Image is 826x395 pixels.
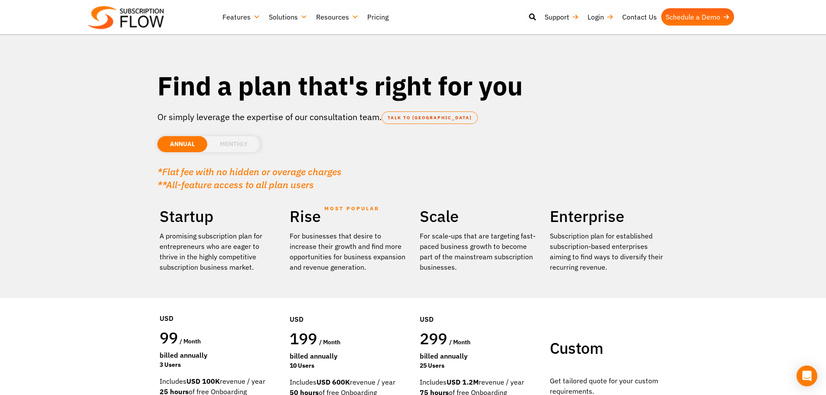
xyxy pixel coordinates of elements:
[420,288,537,329] div: USD
[797,366,817,386] div: Open Intercom Messenger
[157,136,207,152] li: ANNUAL
[319,338,340,346] span: / month
[160,206,277,226] h2: Startup
[540,8,583,26] a: Support
[160,360,277,369] div: 3 Users
[157,69,669,102] h1: Find a plan that's right for you
[160,287,277,328] div: USD
[290,288,407,329] div: USD
[218,8,264,26] a: Features
[447,378,479,386] strong: USD 1.2M
[420,206,537,226] h2: Scale
[207,136,260,152] li: MONTHLY
[290,351,407,361] div: Billed Annually
[88,6,164,29] img: Subscriptionflow
[157,178,314,191] em: **All-feature access to all plan users
[186,377,220,385] strong: USD 100K
[324,199,379,219] span: MOST POPULAR
[550,231,667,272] p: Subscription plan for established subscription-based enterprises aiming to find ways to diversify...
[363,8,393,26] a: Pricing
[290,231,407,272] div: For businesses that desire to increase their growth and find more opportunities for business expa...
[420,361,537,370] div: 25 Users
[550,338,603,358] span: Custom
[449,338,470,346] span: / month
[317,378,350,386] strong: USD 600K
[618,8,661,26] a: Contact Us
[661,8,734,26] a: Schedule a Demo
[160,231,277,272] p: A promising subscription plan for entrepreneurs who are eager to thrive in the highly competitive...
[290,361,407,370] div: 10 Users
[157,111,669,124] p: Or simply leverage the expertise of our consultation team.
[420,328,447,349] span: 299
[382,111,478,124] a: TALK TO [GEOGRAPHIC_DATA]
[420,351,537,361] div: Billed Annually
[264,8,312,26] a: Solutions
[550,206,667,226] h2: Enterprise
[160,327,178,348] span: 99
[312,8,363,26] a: Resources
[160,350,277,360] div: Billed Annually
[180,337,201,345] span: / month
[420,231,537,272] div: For scale-ups that are targeting fast-paced business growth to become part of the mainstream subs...
[157,165,342,178] em: *Flat fee with no hidden or overage charges
[583,8,618,26] a: Login
[290,328,317,349] span: 199
[290,206,407,226] h2: Rise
